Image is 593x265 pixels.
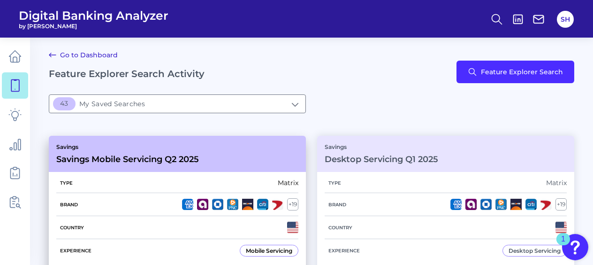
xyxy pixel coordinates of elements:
[325,225,356,231] h5: Country
[287,198,298,210] div: + 19
[325,154,438,164] h3: Desktop Servicing Q1 2025
[56,202,82,208] h5: Brand
[56,180,76,186] h5: Type
[557,11,574,28] button: SH
[325,143,438,150] p: Savings
[56,154,199,164] h3: Savings Mobile Servicing Q2 2025
[49,68,205,79] h2: Feature Explorer Search Activity
[56,143,199,150] p: Savings
[19,8,168,23] span: Digital Banking Analyzer
[56,248,95,254] h5: Experience
[481,68,563,76] span: Feature Explorer Search
[456,61,574,83] button: Feature Explorer Search
[546,179,567,187] div: Matrix
[19,23,168,30] span: by [PERSON_NAME]
[561,239,565,251] div: 1
[555,198,567,210] div: + 19
[278,179,298,187] div: Matrix
[325,248,364,254] h5: Experience
[246,247,292,254] div: Mobile Servicing
[562,234,588,260] button: Open Resource Center, 1 new notification
[509,247,561,254] div: Desktop Servicing
[325,202,350,208] h5: Brand
[325,180,345,186] h5: Type
[56,225,88,231] h5: Country
[49,49,118,61] a: Go to Dashboard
